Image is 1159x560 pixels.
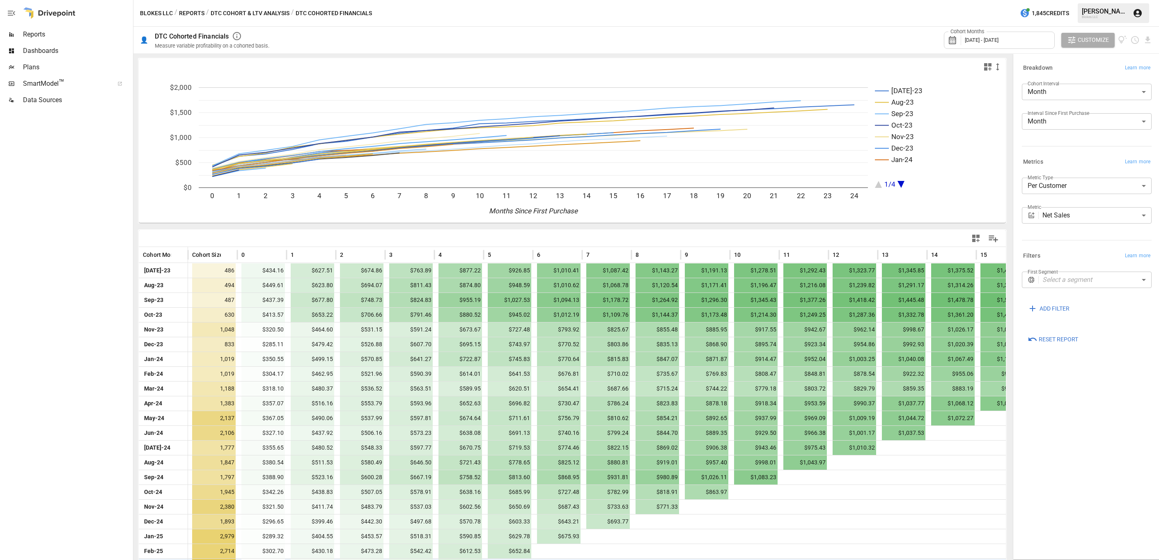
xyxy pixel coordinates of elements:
[931,251,938,259] span: 14
[1078,35,1109,45] span: Customize
[371,192,375,200] text: 6
[438,396,482,411] span: $652.63
[438,293,482,307] span: $955.19
[636,382,679,396] span: $715.24
[685,251,688,259] span: 9
[291,251,294,259] span: 1
[340,322,383,337] span: $531.15
[340,251,343,259] span: 2
[389,263,433,278] span: $763.89
[783,251,790,259] span: 11
[389,308,433,322] span: $791.46
[476,192,484,200] text: 10
[140,8,173,18] button: Blokes LLC
[537,293,581,307] span: $1,094.13
[140,36,148,44] div: 👤
[389,251,392,259] span: 3
[438,352,482,366] span: $722.87
[192,278,236,293] span: 494
[636,367,679,381] span: $735.67
[882,293,925,307] span: $1,445.48
[882,308,925,322] span: $1,332.78
[175,158,192,167] text: $500
[340,263,383,278] span: $674.86
[931,322,975,337] span: $1,026.17
[882,322,925,337] span: $998.67
[170,108,192,117] text: $1,500
[143,263,172,278] span: [DATE]-23
[206,8,209,18] div: /
[882,251,888,259] span: 13
[734,263,778,278] span: $1,278.51
[241,322,285,337] span: $320.50
[931,278,975,293] span: $1,314.26
[1017,6,1072,21] button: 1,845Credits
[685,322,728,337] span: $885.95
[833,278,876,293] span: $1,239.82
[241,396,285,411] span: $357.07
[783,396,827,411] span: $953.59
[488,251,491,259] span: 5
[241,278,285,293] span: $449.61
[586,367,630,381] span: $710.02
[246,249,257,261] button: Sort
[891,121,913,129] text: Oct-23
[210,192,214,200] text: 0
[344,249,356,261] button: Sort
[488,352,531,366] span: $745.83
[980,278,1024,293] span: $1,336.53
[833,322,876,337] span: $962.14
[833,367,876,381] span: $878.54
[685,308,728,322] span: $1,173.48
[537,396,581,411] span: $730.47
[948,28,987,35] label: Cohort Months
[143,352,164,366] span: Jan-24
[1028,203,1041,210] label: Metric
[734,337,778,352] span: $895.74
[241,382,285,396] span: $318.10
[609,192,617,200] text: 15
[685,382,728,396] span: $744.22
[488,396,531,411] span: $696.82
[397,192,402,200] text: 7
[980,322,1024,337] span: $1,043.28
[139,75,997,223] svg: A chart.
[685,367,728,381] span: $769.83
[451,192,455,200] text: 9
[192,308,236,322] span: 630
[192,251,223,259] span: Cohort Size
[891,144,913,152] text: Dec-23
[1042,276,1092,283] em: Select a segment
[291,396,334,411] span: $516.16
[1125,252,1150,260] span: Learn more
[891,110,913,118] text: Sep-23
[291,308,334,322] span: $653.22
[1130,35,1140,45] button: Schedule report
[192,396,236,411] span: 1,383
[980,263,1024,278] span: $1,405.48
[891,98,914,106] text: Aug-23
[389,278,433,293] span: $811.43
[586,278,630,293] span: $1,068.78
[1023,158,1043,167] h6: Metrics
[984,229,1003,248] button: Manage Columns
[884,180,895,188] text: 1/4
[170,83,192,91] text: $2,000
[389,382,433,396] span: $563.51
[741,249,753,261] button: Sort
[891,133,914,141] text: Nov-23
[291,192,295,200] text: 3
[488,263,531,278] span: $926.85
[1022,113,1152,130] div: Month
[1061,33,1115,48] button: Customize
[438,278,482,293] span: $874.80
[833,251,839,259] span: 12
[882,263,925,278] span: $1,345.85
[636,263,679,278] span: $1,143.27
[1022,332,1084,347] button: Reset Report
[438,367,482,381] span: $614.01
[636,278,679,293] span: $1,120.54
[537,278,581,293] span: $1,010.62
[192,382,236,396] span: 1,188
